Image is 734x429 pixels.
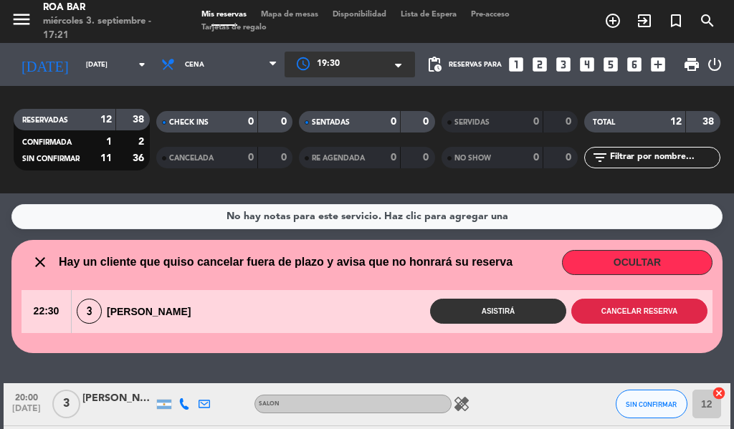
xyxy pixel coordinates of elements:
[554,55,573,74] i: looks_3
[52,390,80,418] span: 3
[227,208,508,225] div: No hay notas para este servicio. Haz clic para agregar una
[43,14,173,42] div: miércoles 3. septiembre - 17:21
[22,155,80,163] span: SIN CONFIRMAR
[636,12,653,29] i: exit_to_app
[706,43,723,86] div: LOG OUT
[533,117,539,127] strong: 0
[133,56,151,73] i: arrow_drop_down
[169,155,214,162] span: CANCELADA
[670,117,682,127] strong: 12
[616,390,687,418] button: SIN CONFIRMAR
[59,253,513,271] span: Hay un cliente que quiso cancelar fuera de plazo y avisa que no honrará su reserva
[609,150,720,165] input: Filtrar por nombre...
[100,153,112,163] strong: 11
[9,388,44,405] span: 20:00
[430,299,566,324] button: Asistirá
[248,153,254,163] strong: 0
[77,299,102,324] span: 3
[683,56,700,73] span: print
[712,386,726,400] i: cancel
[169,119,209,126] span: CHECK INS
[254,11,325,19] span: Mapa de mesas
[601,55,620,74] i: looks_5
[317,57,340,72] span: 19:30
[626,400,677,408] span: SIN CONFIRMAR
[138,137,147,147] strong: 2
[133,153,147,163] strong: 36
[259,401,280,407] span: SALON
[391,117,396,127] strong: 0
[706,56,723,73] i: power_settings_new
[530,55,549,74] i: looks_two
[649,55,667,74] i: add_box
[566,117,574,127] strong: 0
[106,137,112,147] strong: 1
[571,299,707,324] button: Cancelar reserva
[11,9,32,30] i: menu
[194,24,274,32] span: Tarjetas de regalo
[423,153,432,163] strong: 0
[82,390,154,407] div: [PERSON_NAME]
[454,119,490,126] span: SERVIDAS
[185,61,204,69] span: Cena
[394,11,464,19] span: Lista de Espera
[100,115,112,125] strong: 12
[391,153,396,163] strong: 0
[593,119,615,126] span: TOTAL
[464,11,517,19] span: Pre-acceso
[22,139,72,146] span: CONFIRMADA
[667,12,685,29] i: turned_in_not
[22,117,68,124] span: RESERVADAS
[533,153,539,163] strong: 0
[281,153,290,163] strong: 0
[625,55,644,74] i: looks_6
[507,55,525,74] i: looks_one
[562,250,712,275] button: OCULTAR
[312,155,365,162] span: RE AGENDADA
[133,115,147,125] strong: 38
[11,50,79,79] i: [DATE]
[702,117,717,127] strong: 38
[454,155,491,162] span: NO SHOW
[281,117,290,127] strong: 0
[423,117,432,127] strong: 0
[32,254,49,271] i: close
[22,290,71,333] span: 22:30
[604,12,621,29] i: add_circle_outline
[194,11,254,19] span: Mis reservas
[566,153,574,163] strong: 0
[312,119,350,126] span: SENTADAS
[9,404,44,420] span: [DATE]
[426,56,443,73] span: pending_actions
[591,149,609,166] i: filter_list
[453,395,470,413] i: healing
[699,12,716,29] i: search
[43,1,173,15] div: ROA BAR
[325,11,394,19] span: Disponibilidad
[248,117,254,127] strong: 0
[72,299,191,324] div: [PERSON_NAME]
[449,61,502,69] span: Reservas para
[11,9,32,35] button: menu
[578,55,596,74] i: looks_4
